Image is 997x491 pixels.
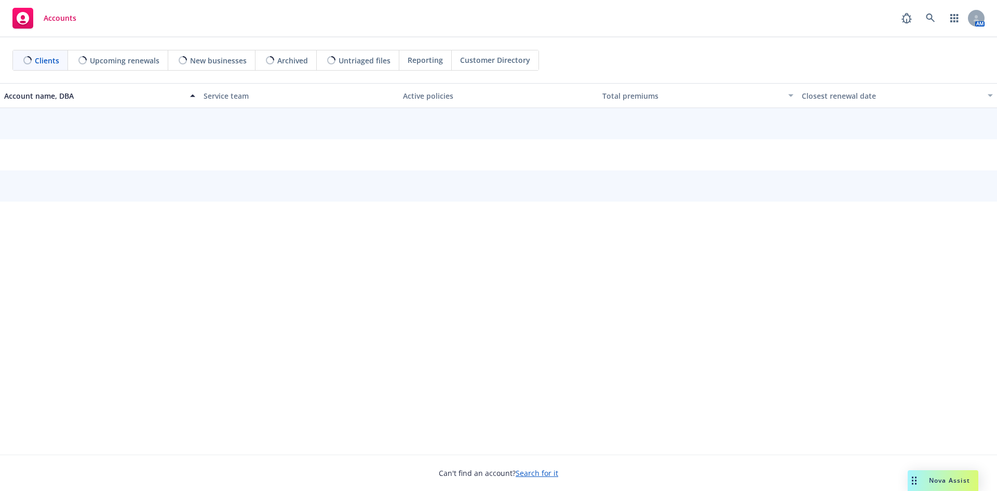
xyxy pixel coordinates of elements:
[439,468,558,479] span: Can't find an account?
[908,470,978,491] button: Nova Assist
[35,55,59,66] span: Clients
[929,476,970,485] span: Nova Assist
[4,90,184,101] div: Account name, DBA
[516,468,558,478] a: Search for it
[944,8,965,29] a: Switch app
[44,14,76,22] span: Accounts
[339,55,390,66] span: Untriaged files
[8,4,80,33] a: Accounts
[403,90,594,101] div: Active policies
[896,8,917,29] a: Report a Bug
[408,55,443,65] span: Reporting
[277,55,308,66] span: Archived
[908,470,921,491] div: Drag to move
[90,55,159,66] span: Upcoming renewals
[802,90,981,101] div: Closest renewal date
[598,83,798,108] button: Total premiums
[199,83,399,108] button: Service team
[920,8,941,29] a: Search
[798,83,997,108] button: Closest renewal date
[399,83,598,108] button: Active policies
[190,55,247,66] span: New businesses
[204,90,395,101] div: Service team
[602,90,782,101] div: Total premiums
[460,55,530,65] span: Customer Directory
